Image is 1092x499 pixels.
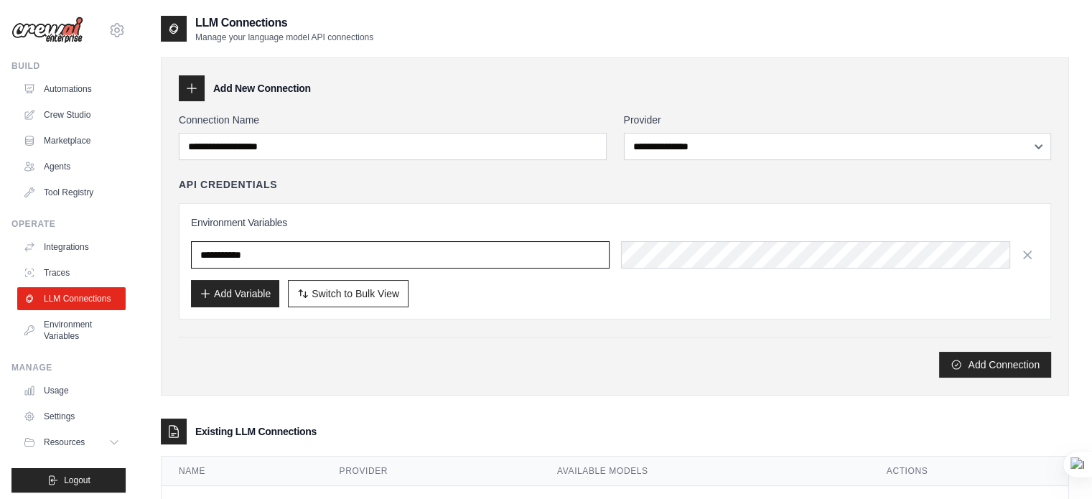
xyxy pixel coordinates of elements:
[11,468,126,493] button: Logout
[195,424,317,439] h3: Existing LLM Connections
[191,215,1039,230] h3: Environment Variables
[17,431,126,454] button: Resources
[288,280,409,307] button: Switch to Bulk View
[11,60,126,72] div: Build
[17,261,126,284] a: Traces
[17,129,126,152] a: Marketplace
[624,113,1052,127] label: Provider
[11,218,126,230] div: Operate
[44,437,85,448] span: Resources
[17,287,126,310] a: LLM Connections
[17,379,126,402] a: Usage
[195,32,373,43] p: Manage your language model API connections
[17,78,126,101] a: Automations
[322,457,540,486] th: Provider
[17,103,126,126] a: Crew Studio
[195,14,373,32] h2: LLM Connections
[64,475,90,486] span: Logout
[179,113,607,127] label: Connection Name
[312,286,399,301] span: Switch to Bulk View
[17,155,126,178] a: Agents
[17,405,126,428] a: Settings
[939,352,1051,378] button: Add Connection
[213,81,311,95] h3: Add New Connection
[11,362,126,373] div: Manage
[179,177,277,192] h4: API Credentials
[17,235,126,258] a: Integrations
[11,17,83,44] img: Logo
[17,313,126,348] a: Environment Variables
[540,457,869,486] th: Available Models
[17,181,126,204] a: Tool Registry
[162,457,322,486] th: Name
[869,457,1068,486] th: Actions
[191,280,279,307] button: Add Variable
